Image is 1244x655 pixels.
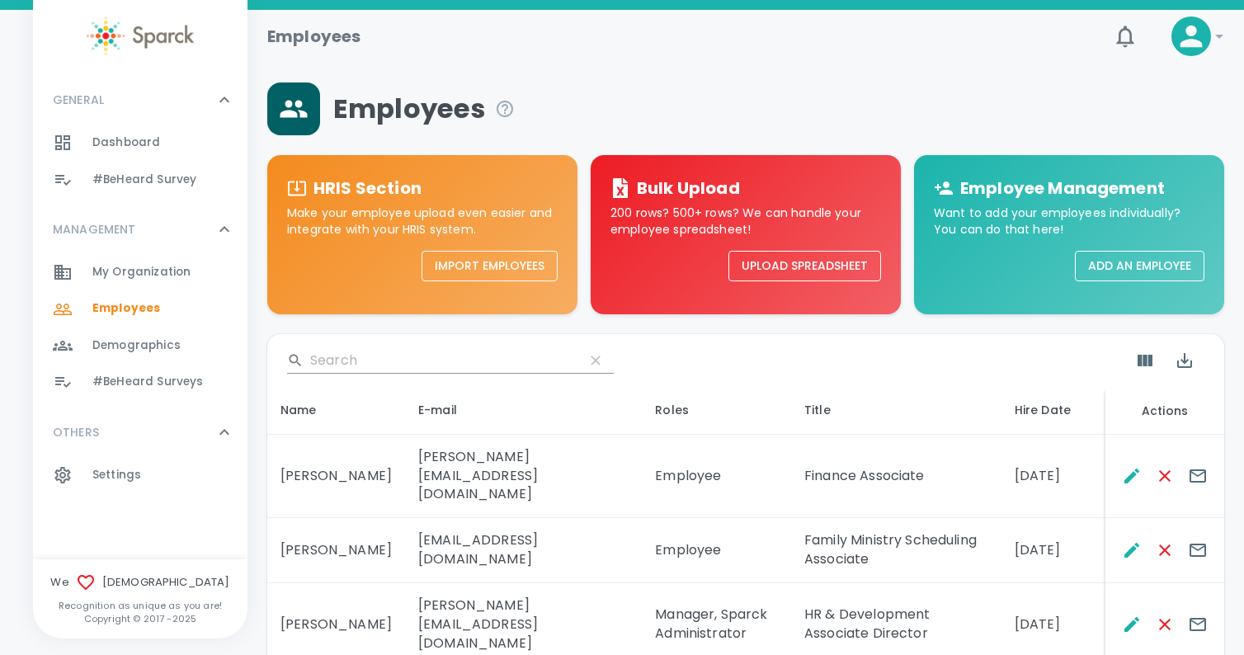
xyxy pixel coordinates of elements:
td: Employee [642,435,791,519]
div: MANAGEMENT [33,205,247,254]
button: Edit [1115,459,1148,492]
p: 200 rows? 500+ rows? We can handle your employee spreadsheet! [610,205,881,238]
div: GENERAL [33,75,247,125]
span: #BeHeard Surveys [92,374,203,390]
p: OTHERS [53,424,99,441]
h6: Employee Management [960,175,1165,201]
td: Employee [642,518,791,583]
td: [PERSON_NAME] [267,518,405,583]
span: My Organization [92,264,191,280]
button: Edit [1115,608,1148,641]
button: Send E-mails [1181,459,1214,492]
div: MANAGEMENT [33,254,247,408]
span: Employees [92,300,160,317]
p: Copyright © 2017 - 2025 [33,612,247,625]
div: OTHERS [33,457,247,500]
h1: Employees [267,23,360,49]
span: Settings [92,467,141,483]
button: Add an Employee [1075,251,1204,281]
span: Demographics [92,337,181,354]
span: Employees [333,92,515,125]
a: My Organization [33,254,247,290]
div: E-mail [418,400,629,420]
a: Settings [33,457,247,493]
p: Recognition as unique as you are! [33,599,247,612]
a: Dashboard [33,125,247,161]
td: [DATE] [1001,435,1105,519]
a: Demographics [33,327,247,364]
h6: Bulk Upload [637,175,740,201]
button: Show Columns [1125,341,1165,380]
h6: HRIS Section [313,175,422,201]
span: Dashboard [92,134,160,151]
button: Export [1165,341,1204,380]
td: [EMAIL_ADDRESS][DOMAIN_NAME] [405,518,642,583]
button: Send E-mails [1181,608,1214,641]
div: Roles [655,400,778,420]
p: Want to add your employees individually? You can do that here! [934,205,1204,238]
button: Upload Spreadsheet [728,251,881,281]
td: [PERSON_NAME] [267,435,405,519]
a: #BeHeard Surveys [33,364,247,400]
button: Edit [1115,534,1148,567]
button: Remove Employee [1148,459,1181,492]
a: Sparck logo [33,16,247,55]
p: Make your employee upload even easier and integrate with your HRIS system. [287,205,558,238]
button: Import Employees [422,251,558,281]
span: #BeHeard Survey [92,172,196,188]
button: Send E-mails [1181,534,1214,567]
div: OTHERS [33,408,247,457]
a: Employees [33,290,247,327]
td: Finance Associate [791,435,1001,519]
svg: Search [287,352,304,369]
img: Sparck logo [87,16,194,55]
a: #BeHeard Survey [33,162,247,198]
div: GENERAL [33,125,247,205]
div: Name [280,400,392,420]
div: Title [804,400,988,420]
td: Family Ministry Scheduling Associate [791,518,1001,583]
p: MANAGEMENT [53,221,136,238]
td: [DATE] [1001,518,1105,583]
button: Remove Employee [1148,534,1181,567]
p: GENERAL [53,92,104,108]
td: [PERSON_NAME][EMAIL_ADDRESS][DOMAIN_NAME] [405,435,642,519]
button: Remove Employee [1148,608,1181,641]
div: Hire Date [1015,400,1092,420]
span: We [DEMOGRAPHIC_DATA] [33,573,247,592]
input: Search [310,347,571,374]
